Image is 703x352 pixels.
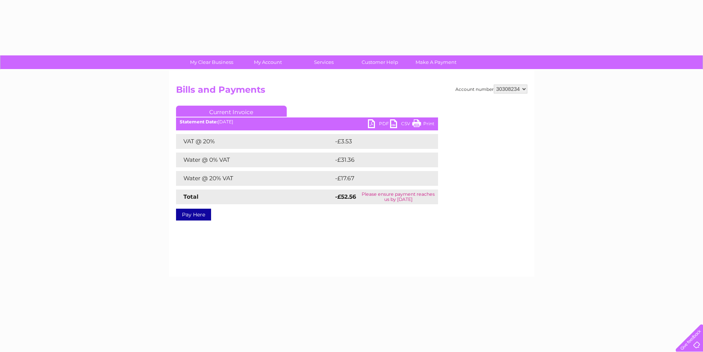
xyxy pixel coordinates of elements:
[180,119,218,124] b: Statement Date:
[176,171,333,186] td: Water @ 20% VAT
[176,106,287,117] a: Current Invoice
[176,134,333,149] td: VAT @ 20%
[176,119,438,124] div: [DATE]
[176,209,211,221] a: Pay Here
[333,153,424,167] td: -£31.36
[359,189,438,204] td: Please ensure payment reaches us by [DATE]
[237,55,298,69] a: My Account
[176,85,527,99] h2: Bills and Payments
[176,153,333,167] td: Water @ 0% VAT
[333,171,424,186] td: -£17.67
[368,119,390,130] a: PDF
[335,193,356,200] strong: -£52.56
[412,119,434,130] a: Print
[390,119,412,130] a: CSV
[333,134,422,149] td: -£3.53
[183,193,199,200] strong: Total
[406,55,466,69] a: Make A Payment
[181,55,242,69] a: My Clear Business
[293,55,354,69] a: Services
[349,55,410,69] a: Customer Help
[455,85,527,93] div: Account number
